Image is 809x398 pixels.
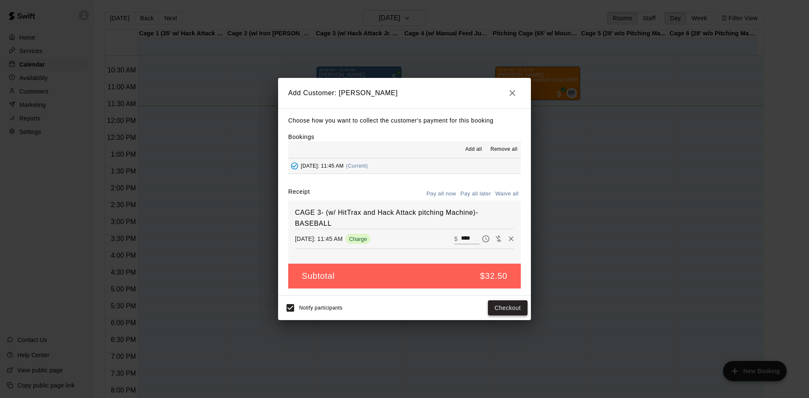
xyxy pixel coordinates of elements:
[278,78,531,108] h2: Add Customer: [PERSON_NAME]
[505,232,517,245] button: Remove
[460,143,487,156] button: Add all
[288,115,521,126] p: Choose how you want to collect the customer's payment for this booking
[346,163,368,169] span: (Current)
[288,134,314,140] label: Bookings
[288,160,301,172] button: Added - Collect Payment
[288,158,521,174] button: Added - Collect Payment[DATE]: 11:45 AM(Current)
[346,236,370,242] span: Charge
[490,145,517,154] span: Remove all
[299,305,343,311] span: Notify participants
[288,187,310,200] label: Receipt
[301,163,344,169] span: [DATE]: 11:45 AM
[458,187,493,200] button: Pay all later
[492,235,505,242] span: Waive payment
[295,235,343,243] p: [DATE]: 11:45 AM
[295,207,514,229] h6: CAGE 3- (w/ HitTrax and Hack Attack pitching Machine)- BASEBALL
[487,143,521,156] button: Remove all
[480,235,492,242] span: Pay later
[488,300,528,316] button: Checkout
[424,187,458,200] button: Pay all now
[465,145,482,154] span: Add all
[480,270,507,282] h5: $32.50
[302,270,335,282] h5: Subtotal
[454,235,458,243] p: $
[493,187,521,200] button: Waive all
